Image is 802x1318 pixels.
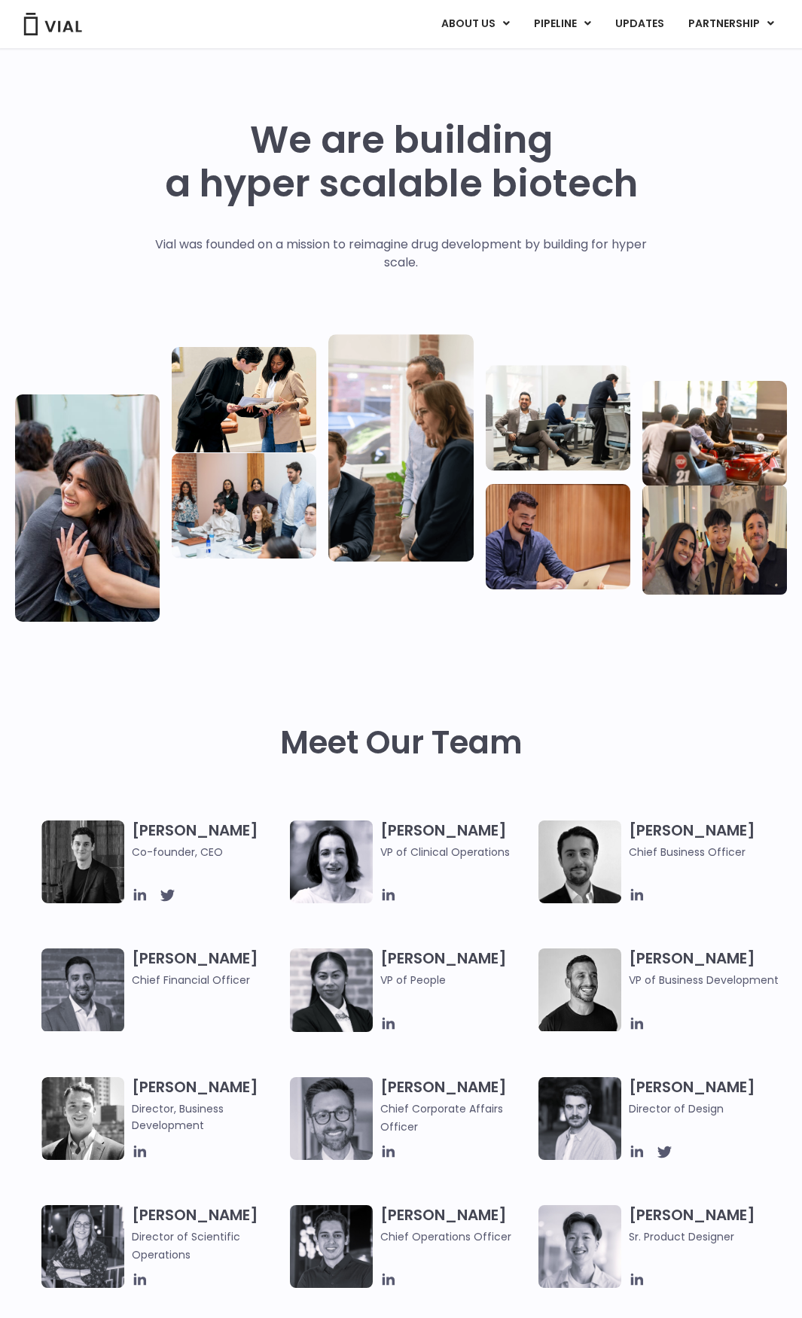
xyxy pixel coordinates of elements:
h3: [PERSON_NAME] [132,1205,282,1263]
h3: [PERSON_NAME] [380,820,531,860]
img: A black and white photo of a man smiling. [538,948,621,1031]
h1: We are building a hyper scalable biotech [165,118,638,205]
p: Vial was founded on a mission to reimagine drug development by building for hyper scale. [139,236,663,272]
img: Three people working in an office [486,365,630,470]
h3: [PERSON_NAME] [132,948,282,988]
a: ABOUT USMenu Toggle [429,11,521,37]
a: UPDATES [603,11,675,37]
img: Headshot of smiling woman named Sarah [41,1205,124,1288]
span: Director, Business Development [132,1100,282,1134]
img: Group of people playing whirlyball [642,381,787,486]
img: Vial Logo [23,13,83,35]
img: Group of three people standing around a computer looking at the screen [328,334,473,562]
img: A black and white photo of a man in a suit attending a Summit. [41,820,124,903]
img: Two people looking at a paper talking. [172,347,316,452]
img: Eight people standing and sitting in an office [172,453,316,559]
img: A black and white photo of a man in a suit holding a vial. [538,820,621,903]
a: PIPELINEMenu Toggle [522,11,602,37]
span: Chief Business Officer [629,844,779,860]
span: VP of Business Development [629,972,779,988]
span: VP of People [380,972,531,988]
a: PARTNERSHIPMenu Toggle [676,11,786,37]
h3: [PERSON_NAME] [629,1077,779,1117]
h2: Meet Our Team [280,725,523,761]
img: Group of 3 people smiling holding up the peace sign [642,485,787,595]
img: Image of smiling woman named Amy [290,820,373,903]
h3: [PERSON_NAME] [380,1205,531,1245]
h3: [PERSON_NAME] [629,1205,779,1245]
span: Director of Scientific Operations [132,1229,240,1262]
h3: [PERSON_NAME] [132,1077,282,1134]
span: Director of Design [629,1100,779,1117]
h3: [PERSON_NAME] [132,820,282,860]
img: Headshot of smiling man named Samir [41,948,124,1031]
span: Sr. Product Designer [629,1228,779,1245]
img: Vial Life [15,394,160,622]
img: Brennan [538,1205,621,1288]
img: Catie [290,948,373,1032]
img: Headshot of smiling man named Albert [538,1077,621,1160]
img: A black and white photo of a smiling man in a suit at ARVO 2023. [41,1077,124,1160]
img: Paolo-M [290,1077,373,1160]
span: Chief Operations Officer [380,1228,531,1245]
span: Co-founder, CEO [132,844,282,860]
h3: [PERSON_NAME] [629,948,779,988]
img: Man working at a computer [486,484,630,589]
span: Chief Financial Officer [132,972,282,988]
span: VP of Clinical Operations [380,844,531,860]
h3: [PERSON_NAME] [629,820,779,860]
h3: [PERSON_NAME] [380,948,531,1010]
span: Chief Corporate Affairs Officer [380,1101,503,1134]
img: Headshot of smiling man named Josh [290,1205,373,1288]
h3: [PERSON_NAME] [380,1077,531,1135]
